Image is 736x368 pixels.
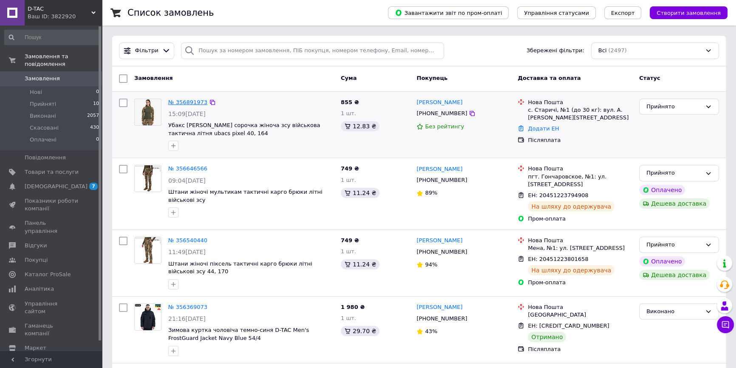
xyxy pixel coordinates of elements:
a: Додати ЕН [528,125,559,132]
button: Управління статусами [517,6,596,19]
span: Управління сайтом [25,300,79,315]
button: Експорт [604,6,642,19]
div: [PHONE_NUMBER] [415,313,469,324]
a: Створити замовлення [641,9,728,16]
a: Зимова куртка чоловіча темно-синя D-TAC Men's FrostGuard Jacket Navy Blue 54/4 [168,327,309,341]
div: Прийнято [646,102,702,111]
span: Управління статусами [524,10,589,16]
span: ЕН: 20451223794908 [528,192,588,198]
span: Панель управління [25,219,79,235]
span: Експорт [611,10,635,16]
a: № 356369073 [168,304,207,310]
div: Прийнято [646,169,702,178]
span: 10 [93,100,99,108]
span: Замовлення [25,75,60,82]
img: Фото товару [135,237,161,263]
img: Фото товару [135,304,161,330]
span: Всі [598,47,607,55]
span: Відгуки [25,242,47,249]
button: Створити замовлення [650,6,728,19]
a: [PERSON_NAME] [416,237,462,245]
span: Скасовані [30,124,59,132]
span: Оплачені [30,136,57,144]
span: D-TAC [28,5,91,13]
span: 749 ₴ [341,237,359,243]
span: ЕН: [CREDIT_CARD_NUMBER] [528,323,609,329]
span: Аналітика [25,285,54,293]
span: 1 шт. [341,110,356,116]
div: Нова Пошта [528,237,632,244]
span: Доставка та оплата [518,75,580,81]
span: 749 ₴ [341,165,359,172]
div: Оплачено [639,185,685,195]
span: Фільтри [135,47,159,55]
div: Нова Пошта [528,99,632,106]
span: Покупець [416,75,447,81]
span: 09:04[DATE] [168,177,206,184]
div: с. Старичі, №1 (до 30 кг): вул. А. [PERSON_NAME][STREET_ADDRESS] [528,106,632,122]
span: Товари та послуги [25,168,79,176]
div: [GEOGRAPHIC_DATA] [528,311,632,319]
img: Фото товару [135,165,161,192]
div: 29.70 ₴ [341,326,379,336]
div: пгт. Гончаровское, №1: ул. [STREET_ADDRESS] [528,173,632,188]
div: [PHONE_NUMBER] [415,246,469,258]
span: 1 980 ₴ [341,304,365,310]
span: Показники роботи компанії [25,197,79,212]
span: Виконані [30,112,56,120]
input: Пошук [4,30,100,45]
a: Фото товару [134,237,161,264]
button: Чат з покупцем [717,316,734,333]
div: 12.83 ₴ [341,121,379,131]
span: 89% [425,190,437,196]
div: На шляху до одержувача [528,265,614,275]
a: Убакс [PERSON_NAME] сорочка жіноча зсу військова тактична літня ubacs pixel 40, 164 [168,122,320,136]
div: Мена, №1: ул. [STREET_ADDRESS] [528,244,632,252]
a: № 356646566 [168,165,207,172]
span: Гаманець компанії [25,322,79,337]
div: Виконано [646,307,702,316]
span: Збережені фільтри: [527,47,584,55]
span: Покупці [25,256,48,264]
span: 1 шт. [341,177,356,183]
div: Нова Пошта [528,165,632,173]
span: 43% [425,328,437,334]
a: [PERSON_NAME] [416,303,462,311]
div: Післяплата [528,136,632,144]
img: Фото товару [135,99,161,125]
span: Створити замовлення [657,10,721,16]
a: Фото товару [134,165,161,192]
a: [PERSON_NAME] [416,99,462,107]
div: Ваш ID: 3822920 [28,13,102,20]
span: 0 [96,136,99,144]
div: 11.24 ₴ [341,188,379,198]
div: Дешева доставка [639,198,710,209]
span: 94% [425,261,437,268]
span: 2057 [87,112,99,120]
span: (2497) [608,47,626,54]
div: Отримано [528,332,566,342]
div: Післяплата [528,345,632,353]
h1: Список замовлень [127,8,214,18]
div: Нова Пошта [528,303,632,311]
span: Cума [341,75,357,81]
span: Повідомлення [25,154,66,161]
span: 21:16[DATE] [168,315,206,322]
span: Без рейтингу [425,123,464,130]
span: 7 [89,183,98,190]
span: 11:49[DATE] [168,249,206,255]
div: 11.24 ₴ [341,259,379,269]
span: 0 [96,88,99,96]
div: Пром-оплата [528,215,632,223]
span: Замовлення [134,75,173,81]
span: ЕН: 20451223801658 [528,256,588,262]
span: Завантажити звіт по пром-оплаті [395,9,502,17]
span: Нові [30,88,42,96]
span: 1 шт. [341,248,356,255]
button: Завантажити звіт по пром-оплаті [388,6,509,19]
a: Штани жіночі мультикам тактичні карго брюки літні військові зсу [168,189,323,203]
a: Фото товару [134,99,161,126]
